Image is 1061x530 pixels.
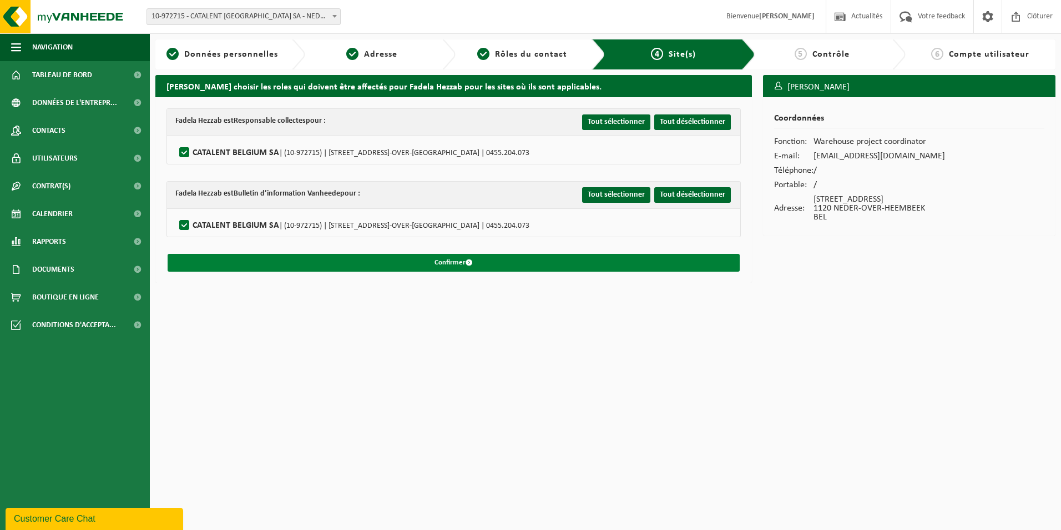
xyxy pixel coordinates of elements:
span: Navigation [32,33,73,61]
a: 2Adresse [311,48,433,61]
span: Utilisateurs [32,144,78,172]
span: Calendrier [32,200,73,228]
td: / [814,163,945,178]
td: Warehouse project coordinator [814,134,945,149]
span: Données de l'entrepr... [32,89,117,117]
span: 10-972715 - CATALENT BELGIUM SA - NEDER-OVER-HEEMBEEK [147,9,340,24]
strong: Responsable collectes [234,117,306,125]
button: Tout désélectionner [654,114,731,130]
td: / [814,178,945,192]
td: E-mail: [774,149,814,163]
span: Site(s) [669,50,696,59]
span: Données personnelles [184,50,278,59]
td: Téléphone: [774,163,814,178]
a: 3Rôles du contact [461,48,583,61]
span: Contacts [32,117,65,144]
span: Documents [32,256,74,283]
label: CATALENT BELGIUM SA [177,144,529,161]
span: Compte utilisateur [949,50,1029,59]
span: Tableau de bord [32,61,92,89]
span: Rôles du contact [495,50,567,59]
h2: Coordonnées [774,114,1044,129]
td: [STREET_ADDRESS] 1120 NEDER-OVER-HEEMBEEK BEL [814,192,945,224]
h2: [PERSON_NAME] choisir les roles qui doivent être affectés pour Fadela Hezzab pour les sites où il... [155,75,752,97]
span: Boutique en ligne [32,283,99,311]
span: Adresse [364,50,397,59]
td: Portable: [774,178,814,192]
span: 4 [651,48,663,60]
span: | (10-972715) | [STREET_ADDRESS]-OVER-[GEOGRAPHIC_DATA] | 0455.204.073 [279,222,529,230]
label: CATALENT BELGIUM SA [177,217,529,234]
div: Fadela Hezzab est pour : [175,114,326,128]
button: Confirmer [168,254,740,272]
button: Tout sélectionner [582,114,650,130]
td: Fonction: [774,134,814,149]
span: 1 [166,48,179,60]
span: 2 [346,48,358,60]
td: Adresse: [774,192,814,224]
strong: [PERSON_NAME] [759,12,815,21]
span: 5 [795,48,807,60]
span: | (10-972715) | [STREET_ADDRESS]-OVER-[GEOGRAPHIC_DATA] | 0455.204.073 [279,149,529,157]
iframe: chat widget [6,506,185,530]
strong: Bulletin d’information Vanheede [234,189,340,198]
h3: [PERSON_NAME] [763,75,1055,99]
div: Fadela Hezzab est pour : [175,187,360,201]
button: Tout désélectionner [654,187,731,203]
span: Rapports [32,228,66,256]
a: 1Données personnelles [161,48,283,61]
button: Tout sélectionner [582,187,650,203]
span: Contrôle [812,50,850,59]
span: 10-972715 - CATALENT BELGIUM SA - NEDER-OVER-HEEMBEEK [146,8,341,25]
span: 3 [477,48,489,60]
td: [EMAIL_ADDRESS][DOMAIN_NAME] [814,149,945,163]
span: Conditions d'accepta... [32,311,116,339]
span: Contrat(s) [32,172,70,200]
span: 6 [931,48,943,60]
